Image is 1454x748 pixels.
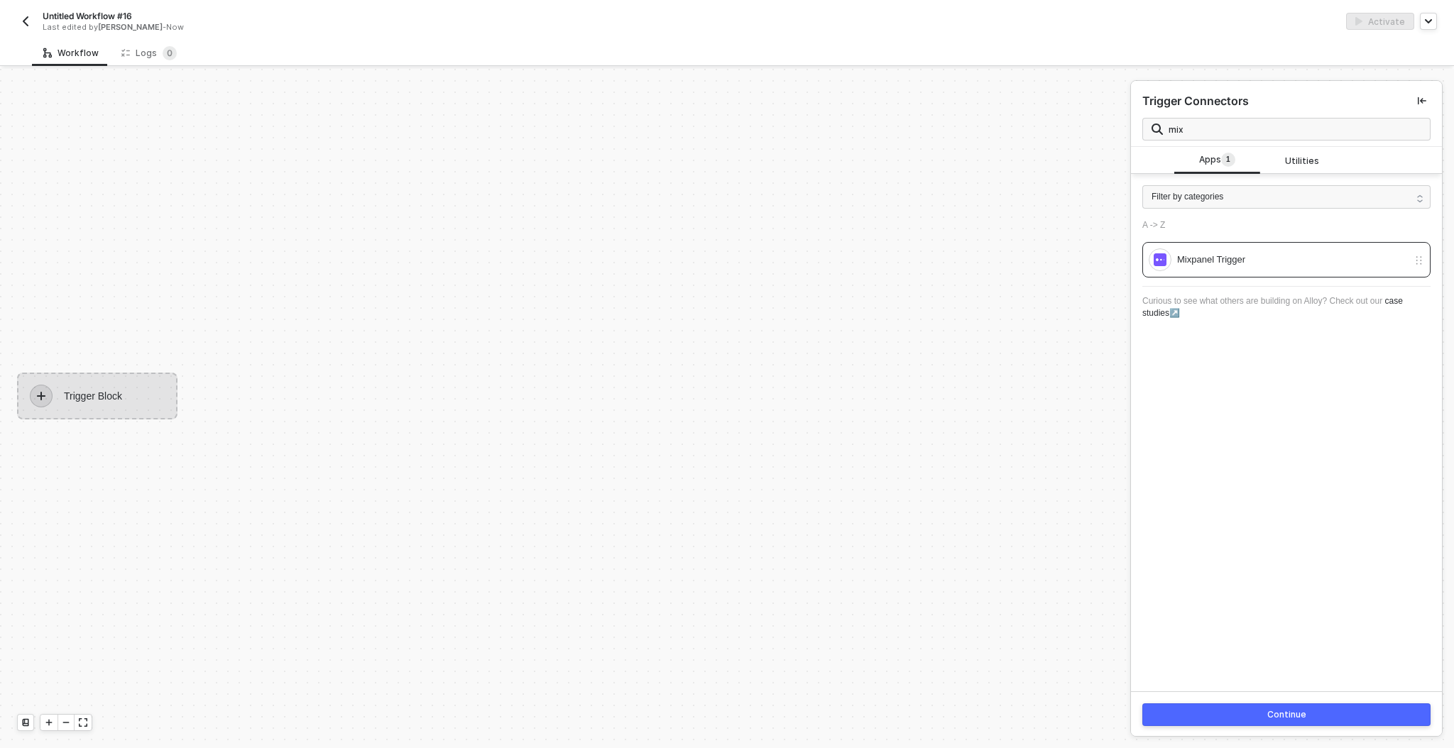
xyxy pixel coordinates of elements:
span: 1 [1226,154,1230,165]
div: Curious to see what others are building on Alloy? Check out our [1142,286,1431,328]
span: icon-collapse-left [1418,97,1426,105]
span: Filter by categories [1152,190,1223,204]
div: Trigger Connectors [1142,94,1249,109]
button: back [17,13,34,30]
div: Continue [1267,709,1306,720]
input: Search all blocks [1169,121,1421,137]
img: integration-icon [1154,253,1166,266]
div: Workflow [43,48,99,59]
span: icon-expand [79,718,87,727]
sup: 1 [1221,153,1235,167]
span: [PERSON_NAME] [98,22,163,32]
button: Continue [1142,703,1431,726]
div: Last edited by - Now [43,22,694,33]
div: Trigger Block [17,373,177,419]
img: back [20,16,31,27]
img: search [1152,123,1163,135]
a: case studies↗ [1142,296,1403,318]
span: icon-minus [62,718,70,727]
img: drag [1414,255,1424,266]
span: icon-play [30,385,53,407]
sup: 0 [163,46,177,60]
button: activateActivate [1346,13,1414,30]
span: Utilities [1285,154,1319,167]
span: Untitled Workflow #16 [43,10,132,22]
span: Apps [1199,153,1235,168]
span: icon-play [45,718,53,727]
div: Mixpanel Trigger [1177,252,1408,268]
div: A -> Z [1142,220,1431,231]
div: Logs [121,46,177,60]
